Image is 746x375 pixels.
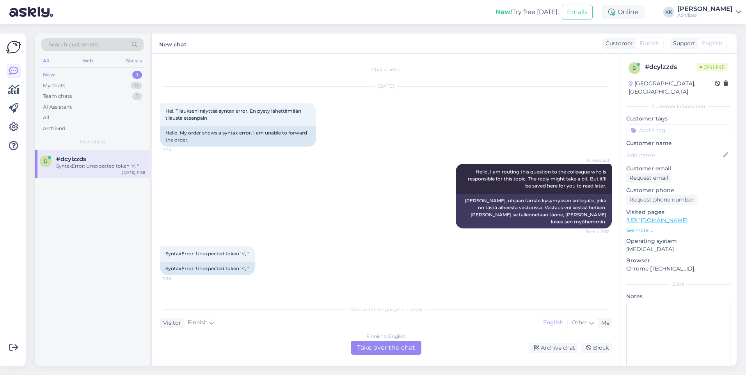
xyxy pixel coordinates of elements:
div: SyntaxError: Unexpected token '<', " [160,262,255,275]
div: Support [670,39,695,48]
span: Seen ✓ 11:38 [580,229,609,235]
div: Me [598,319,609,327]
b: New! [496,8,512,16]
img: Askly Logo [6,40,21,55]
div: [PERSON_NAME], ohjaan tämän kysymyksen kollegalle, joka on tästä aiheesta vastuussa. Vastaus voi ... [456,194,612,228]
div: Choose the language and reply [160,306,612,313]
p: [MEDICAL_DATA] [626,245,730,253]
span: d [44,158,48,164]
p: Customer tags [626,115,730,123]
p: See more ... [626,227,730,234]
span: d [632,65,636,71]
div: Web [81,56,94,66]
div: Finnish to English [366,333,406,340]
div: # dcylzzds [645,62,696,72]
span: Hello, I am routing this question to the colleague who is responsible for this topic. The reply m... [468,169,607,189]
span: AI Assistant [580,157,609,163]
div: Socials [124,56,144,66]
p: Browser [626,256,730,265]
span: English [702,39,722,48]
div: Take over the chat [351,341,421,355]
span: Online [696,63,728,71]
span: Search customers [48,41,98,49]
p: Visited pages [626,208,730,216]
input: Add a tag [626,124,730,136]
div: AI Assistant [43,103,72,111]
p: Operating system [626,237,730,245]
div: Request phone number [626,195,697,205]
span: New chats [80,138,105,145]
div: Request email [626,173,671,183]
span: Hei. Tilaukseni näyttää syntax error. En pysty lähettämään tilausta eteenpäin [165,108,302,121]
span: #dcylzzds [56,156,86,163]
p: Notes [626,292,730,301]
div: Try free [DATE]: [496,7,559,17]
a: [PERSON_NAME]AS Vipex [677,6,741,18]
div: 1 [132,92,142,100]
p: Chrome [TECHNICAL_ID] [626,265,730,273]
span: Finnish [188,318,208,327]
div: [GEOGRAPHIC_DATA], [GEOGRAPHIC_DATA] [629,80,715,96]
div: New [43,71,55,79]
label: New chat [159,38,186,49]
div: Hello. My order shows a syntax error. I am unable to forward the order. [160,126,316,147]
span: Finnish [639,39,659,48]
div: Customer [602,39,633,48]
div: Archive chat [529,343,578,353]
div: [DATE] 11:38 [122,170,145,175]
div: AS Vipex [677,12,733,18]
div: KK [663,7,674,18]
div: All [41,56,50,66]
div: 1 [132,71,142,79]
button: Emails [562,5,593,19]
div: SyntaxError: Unexpected token '<', " [56,163,145,170]
div: [PERSON_NAME] [677,6,733,12]
div: Online [602,5,645,19]
div: Customer information [626,103,730,110]
div: Chat started [160,66,612,73]
span: SyntaxError: Unexpected token '<', " [165,251,249,256]
div: [DATE] [160,83,612,90]
p: Customer email [626,165,730,173]
span: 11:38 [162,147,192,153]
div: Archived [43,125,66,133]
div: 0 [131,82,142,90]
div: Visitor [160,319,181,327]
div: All [43,114,50,122]
div: Team chats [43,92,72,100]
input: Add name [627,151,721,159]
span: 11:38 [162,276,192,281]
p: Customer name [626,139,730,147]
a: [URL][DOMAIN_NAME] [626,217,687,224]
div: Extra [626,281,730,288]
div: My chats [43,82,65,90]
p: Customer phone [626,186,730,195]
div: English [539,317,567,329]
span: Other [572,319,588,326]
div: Block [581,343,612,353]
